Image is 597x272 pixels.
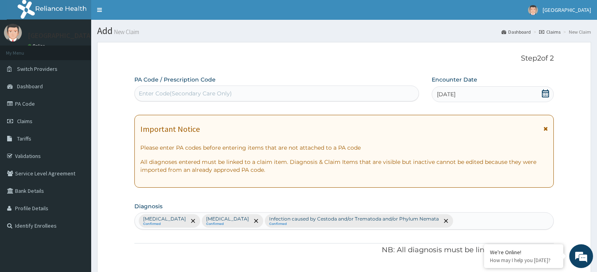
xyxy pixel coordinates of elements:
[253,217,260,224] span: remove selection option
[17,118,33,125] span: Claims
[490,249,557,256] div: We're Online!
[437,90,455,98] span: [DATE]
[17,65,57,72] span: Switch Providers
[28,32,93,39] p: [GEOGRAPHIC_DATA]
[17,83,43,90] span: Dashboard
[539,29,561,35] a: Claims
[17,135,31,142] span: Tariffs
[189,217,197,224] span: remove selection option
[28,43,47,49] a: Online
[4,24,22,42] img: User Image
[134,245,553,255] p: NB: All diagnosis must be linked to a claim item
[269,222,439,226] small: Confirmed
[143,216,186,222] p: [MEDICAL_DATA]
[543,6,591,13] span: [GEOGRAPHIC_DATA]
[97,26,591,36] h1: Add
[561,29,591,35] li: New Claim
[134,76,216,84] label: PA Code / Prescription Code
[143,222,186,226] small: Confirmed
[134,202,163,210] label: Diagnosis
[501,29,531,35] a: Dashboard
[206,222,249,226] small: Confirmed
[490,257,557,264] p: How may I help you today?
[140,144,547,152] p: Please enter PA codes before entering items that are not attached to a PA code
[140,125,200,133] h1: Important Notice
[206,216,249,222] p: [MEDICAL_DATA]
[113,29,139,35] small: New Claim
[432,76,477,84] label: Encounter Date
[140,158,547,174] p: All diagnoses entered must be linked to a claim item. Diagnosis & Claim Items that are visible bu...
[139,89,232,97] div: Enter Code(Secondary Care Only)
[528,5,538,15] img: User Image
[442,217,450,224] span: remove selection option
[269,216,439,222] p: Infection caused by Cestoda and/or Trematoda and/or Phylum Nemata
[134,54,553,63] p: Step 2 of 2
